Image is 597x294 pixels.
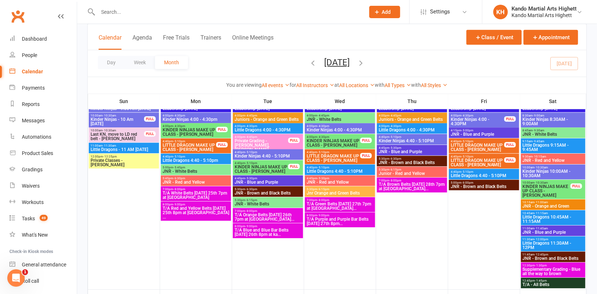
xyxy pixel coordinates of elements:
span: 4:00pm [162,124,216,128]
span: 4:40pm [450,140,505,143]
div: Kando Martial Arts Highett [512,12,577,19]
span: 5:30pm [234,188,302,191]
span: - 5:30pm [317,177,329,180]
span: Kinder Ninjas 4:00 - 4:30PM [306,128,374,132]
span: - 5:10pm [245,162,257,165]
span: - 1:30pm [535,264,547,267]
span: - 10:30am [103,114,116,117]
span: - 11:45am [535,227,548,230]
span: - 5:10pm [317,166,329,169]
span: 4:40pm [306,166,374,169]
strong: with [411,82,421,88]
span: JNR - White Belts [162,169,230,173]
span: Private Classes - [PERSON_NAME] [90,158,158,167]
span: Little Dragons 10:45AM - 11:15AM [522,215,584,224]
span: LITTLE DRAGON MAKE UP CLASS - [PERSON_NAME] [450,143,505,152]
span: 5:30pm [378,157,446,160]
div: Product Sales [22,150,53,156]
span: JNR - Blue and Purple [450,132,518,136]
span: T/A Green Belts [DATE] 27th 7pm at [GEOGRAPHIC_DATA]... [306,202,374,211]
span: 4:40pm [450,170,518,173]
span: 12:45pm [522,279,584,282]
span: - 12:45pm [535,253,549,256]
strong: for [290,82,296,88]
div: Automations [22,134,51,140]
span: - 5:30pm [389,146,401,150]
span: 11:30am [522,238,584,241]
span: Kinder Ninjas - 10 Am [DATE] [90,117,144,126]
span: - 11:00am [535,201,548,204]
span: 4:45pm [234,177,302,180]
span: - 5:10pm [461,170,473,173]
span: 10:00am [90,114,144,117]
span: - 6:30pm [245,188,257,191]
span: Jnr Orange and Green Belts [306,191,374,195]
span: 4:45pm [378,146,446,150]
span: Leadership [DATE] [378,106,446,111]
span: 4:15pm [450,129,518,132]
span: JNR - Red and Yellow [522,158,584,163]
button: Online Meetings [232,34,274,50]
div: Waivers [22,183,40,189]
th: Fri [448,94,520,109]
div: Workouts [22,199,44,205]
button: Day [98,56,125,69]
span: 7:00pm [162,188,230,191]
div: General attendance [22,262,66,268]
span: - 6:30pm [173,177,185,180]
span: 12:30pm [522,264,584,267]
span: LITTLE DRAGON MAKE UP CLASS - [PERSON_NAME] [306,154,361,163]
span: Leadership [DATE] [306,106,374,111]
strong: You are viewing [227,82,262,88]
button: Add [369,6,400,18]
span: Kinder Ninjas 4:00 - 4:30pm [162,117,230,122]
span: Leadership [DATE] [450,106,518,111]
span: - 4:30pm [173,114,185,117]
span: - 12:25pm [103,155,117,158]
div: FULL [144,131,156,136]
span: - 10:30am [535,166,548,169]
span: 10:00am [90,129,144,132]
span: - 6:15pm [389,168,401,171]
span: KINDER NINJAS MAKE UP CLASS - [PERSON_NAME] [162,128,216,136]
div: KH [493,5,508,19]
span: 4:00pm [450,114,505,117]
span: Little Dragons 4:40 - 5:10PM [306,169,374,173]
span: Juniors - Orange and Green Belts [378,117,446,122]
a: Automations [9,129,77,145]
div: Tasks [22,216,35,221]
span: - 4:45pm [245,135,257,139]
div: FULL [360,153,372,158]
span: - 6:00pm [461,181,473,184]
div: Roll call [22,278,39,284]
th: Sun [88,94,160,109]
button: Appointment [524,30,578,45]
div: FULL [360,138,372,143]
span: 4:45pm [306,177,374,180]
span: - 11:30am [103,144,116,147]
div: FULL [288,164,300,169]
a: All Types [385,82,411,88]
a: Workouts [9,194,77,211]
iframe: Intercom live chat [7,269,25,287]
a: Calendar [9,64,77,80]
a: Product Sales [9,145,77,162]
div: FULL [570,183,582,189]
span: - 5:10pm [245,151,257,154]
div: Calendar [22,69,43,74]
span: Little Dragons 4:40 - 5:10pm [162,158,230,163]
th: Tue [232,94,304,109]
span: - 8:00pm [245,209,257,213]
th: Thu [376,94,448,109]
span: Private Grading - [PERSON_NAME], [PERSON_NAME] [234,139,288,152]
span: 5:30pm [234,199,302,202]
a: What's New [9,227,77,243]
a: Payments [9,80,77,96]
div: FULL [288,138,300,143]
span: - 5:10pm [389,135,401,139]
span: - 5:30pm [245,177,257,180]
span: 5:00pm [162,166,230,169]
span: - 12:00pm [535,238,549,241]
span: Kinder Ninjas 10:00AM - 10:30AM [522,169,584,178]
span: 4:00pm [162,114,230,117]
